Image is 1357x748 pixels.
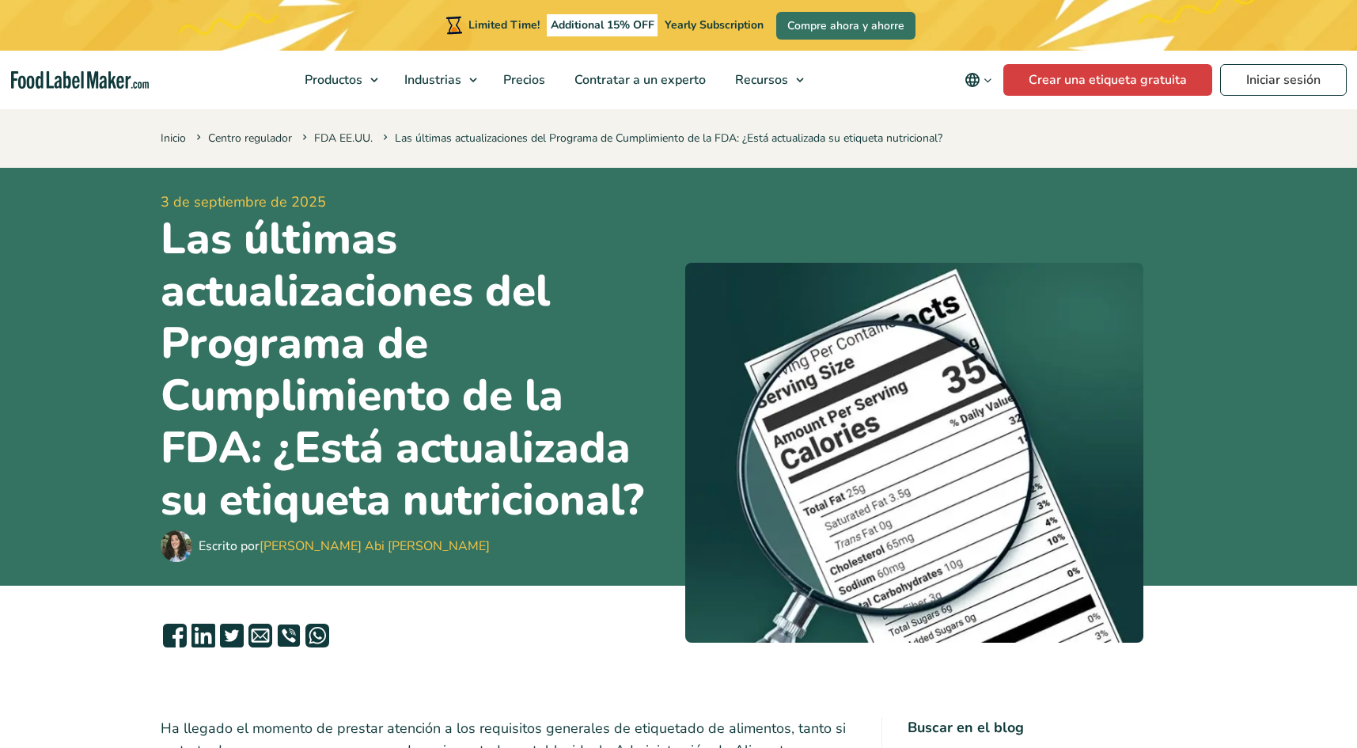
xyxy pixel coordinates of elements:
span: Productos [300,71,364,89]
a: Iniciar sesión [1220,64,1347,96]
span: Las últimas actualizaciones del Programa de Cumplimiento de la FDA: ¿Está actualizada su etiqueta... [380,131,942,146]
a: Contratar a un experto [560,51,717,109]
a: Inicio [161,131,186,146]
a: Crear una etiqueta gratuita [1003,64,1212,96]
span: Contratar a un experto [570,71,707,89]
a: Centro regulador [208,131,292,146]
a: [PERSON_NAME] Abi [PERSON_NAME] [260,537,490,555]
a: Precios [489,51,556,109]
div: Escrito por [199,537,490,556]
span: Limited Time! [468,17,540,32]
a: FDA EE.UU. [314,131,373,146]
span: Additional 15% OFF [547,14,658,36]
a: Productos [290,51,386,109]
a: Food Label Maker homepage [11,71,149,89]
img: Maria Abi Hanna - Etiquetadora de alimentos [161,530,192,562]
span: Industrias [400,71,463,89]
span: 3 de septiembre de 2025 [161,192,673,213]
a: Recursos [721,51,812,109]
button: Change language [953,64,1003,96]
a: Compre ahora y ahorre [776,12,915,40]
h4: Buscar en el blog [908,717,1196,739]
span: Recursos [730,71,790,89]
span: Yearly Subscription [665,17,764,32]
h1: Las últimas actualizaciones del Programa de Cumplimiento de la FDA: ¿Está actualizada su etiqueta... [161,213,673,526]
a: Industrias [390,51,485,109]
span: Precios [498,71,547,89]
